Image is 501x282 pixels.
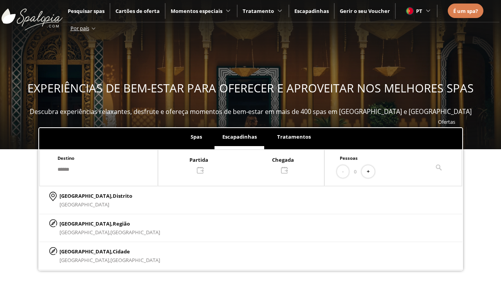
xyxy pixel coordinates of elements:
[30,107,472,116] span: Descubra experiências relaxantes, desfrute e ofereça momentos de bem-estar em mais de 400 spas em...
[113,192,132,199] span: Distrito
[337,165,349,178] button: -
[453,7,478,15] a: É um spa?
[70,25,89,32] span: Por país
[59,247,160,256] p: [GEOGRAPHIC_DATA],
[222,133,257,140] span: Escapadinhas
[59,192,132,200] p: [GEOGRAPHIC_DATA],
[110,257,160,264] span: [GEOGRAPHIC_DATA]
[354,167,357,176] span: 0
[340,155,358,161] span: Pessoas
[2,1,63,31] img: ImgLogoSpalopia.BvClDcEz.svg
[340,7,390,14] a: Gerir o seu Voucher
[59,201,109,208] span: [GEOGRAPHIC_DATA]
[27,80,474,96] span: EXPERIÊNCIAS DE BEM-ESTAR PARA OFERECER E APROVEITAR NOS MELHORES SPAS
[59,257,110,264] span: [GEOGRAPHIC_DATA],
[113,248,130,255] span: Cidade
[58,155,74,161] span: Destino
[59,229,110,236] span: [GEOGRAPHIC_DATA],
[277,133,311,140] span: Tratamentos
[294,7,329,14] a: Escapadinhas
[362,165,375,178] button: +
[191,133,202,140] span: Spas
[453,7,478,14] span: É um spa?
[59,219,160,228] p: [GEOGRAPHIC_DATA],
[110,229,160,236] span: [GEOGRAPHIC_DATA]
[68,7,105,14] a: Pesquisar spas
[113,220,130,227] span: Região
[438,118,455,125] a: Ofertas
[115,7,160,14] a: Cartões de oferta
